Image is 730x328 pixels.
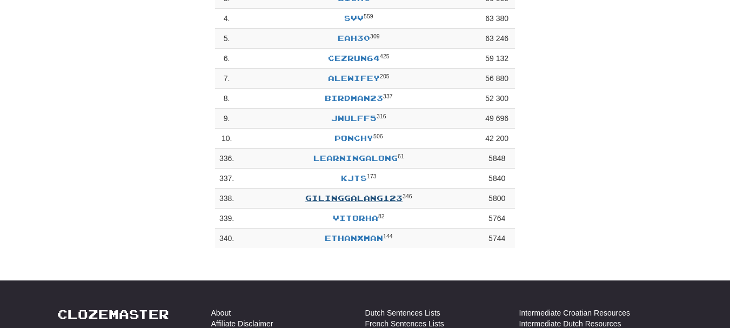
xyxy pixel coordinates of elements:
a: EAH30 [338,34,370,43]
td: 340 . [215,229,238,249]
sup: Level 173 [367,173,377,179]
sup: 425 [380,53,390,59]
a: Learningalong [313,153,398,163]
td: 5 . [215,29,238,49]
sup: Level 309 [370,33,380,39]
sup: Level 506 [373,133,383,139]
a: ethanxman [325,233,383,243]
a: About [211,307,231,318]
td: 5848 [479,149,515,169]
a: birdman23 [325,93,383,103]
td: 5744 [479,229,515,249]
sup: Level 316 [377,113,386,119]
sup: Level 82 [378,213,385,219]
td: 7 . [215,69,238,89]
sup: Level 559 [364,13,373,19]
td: 4 . [215,9,238,29]
a: Dutch Sentences Lists [365,307,440,318]
td: 8 . [215,89,238,109]
a: Ponchy [334,133,373,143]
a: GIlinggalang123 [305,193,403,203]
sup: Level 337 [383,93,393,99]
a: Intermediate Croatian Resources [519,307,630,318]
td: 339 . [215,209,238,229]
a: kjts [341,173,367,183]
td: 56 880 [479,69,515,89]
td: 336 . [215,149,238,169]
td: 337 . [215,169,238,189]
td: 63 380 [479,9,515,29]
td: 338 . [215,189,238,209]
td: 52 300 [479,89,515,109]
sup: Level 205 [380,73,390,79]
a: svv [344,14,364,23]
sup: Level 144 [383,233,393,239]
sup: Level 61 [398,153,404,159]
a: Cezrun64 [328,53,380,63]
td: 42 200 [479,129,515,149]
td: 6 . [215,49,238,69]
td: 5800 [479,189,515,209]
a: jwulff5 [331,113,377,123]
a: vitorha [333,213,378,223]
td: 49 696 [479,109,515,129]
td: 10 . [215,129,238,149]
a: Clozemaster [57,307,169,321]
td: 5840 [479,169,515,189]
a: alewifey [328,73,380,83]
td: 5764 [479,209,515,229]
sup: Level 346 [403,193,412,199]
td: 9 . [215,109,238,129]
td: 59 132 [479,49,515,69]
td: 63 246 [479,29,515,49]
